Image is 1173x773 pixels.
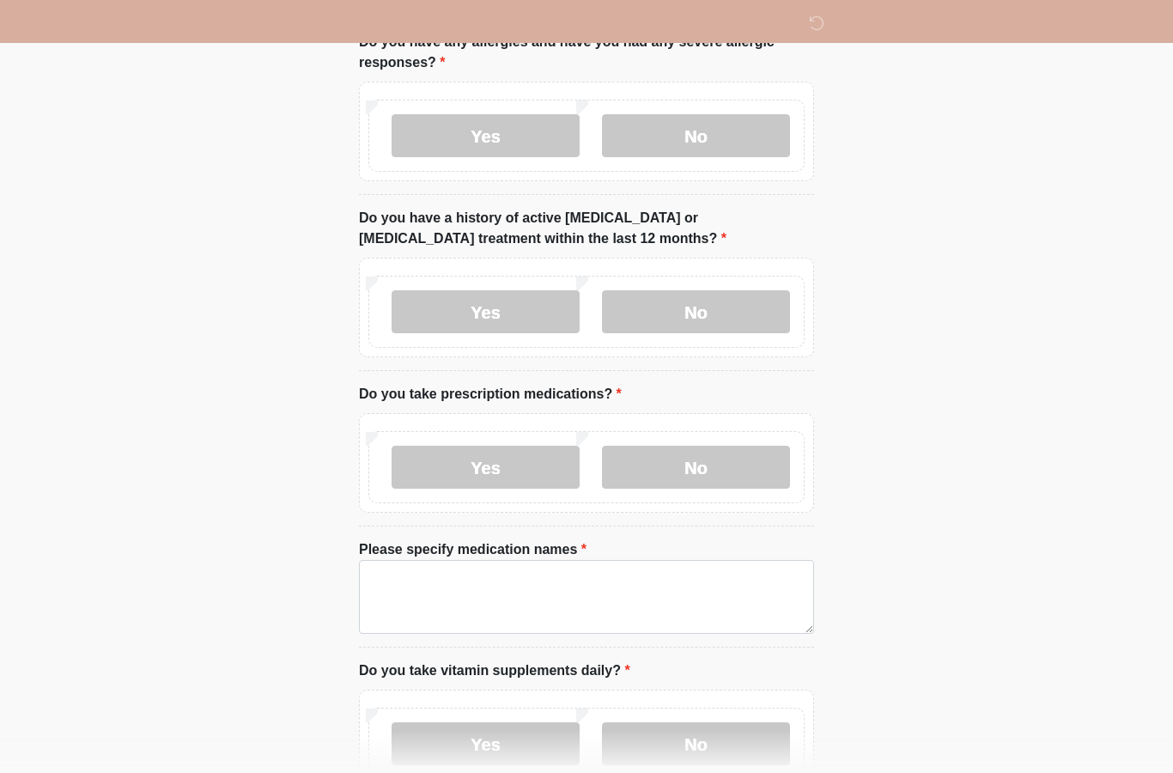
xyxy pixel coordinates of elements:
[392,114,580,157] label: Yes
[359,208,814,249] label: Do you have a history of active [MEDICAL_DATA] or [MEDICAL_DATA] treatment within the last 12 mon...
[359,539,586,560] label: Please specify medication names
[392,446,580,489] label: Yes
[602,446,790,489] label: No
[602,114,790,157] label: No
[602,722,790,765] label: No
[342,13,364,34] img: DM Studio Logo
[392,722,580,765] label: Yes
[392,290,580,333] label: Yes
[359,384,622,405] label: Do you take prescription medications?
[359,32,814,73] label: Do you have any allergies and have you had any severe allergic responses?
[359,660,630,681] label: Do you take vitamin supplements daily?
[602,290,790,333] label: No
